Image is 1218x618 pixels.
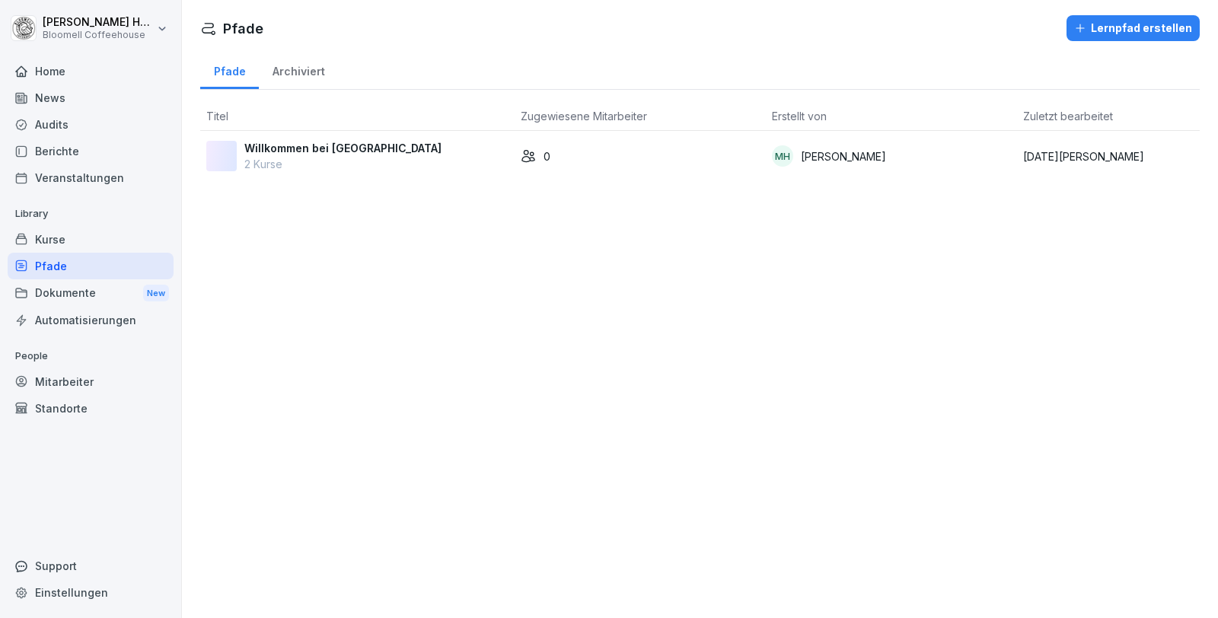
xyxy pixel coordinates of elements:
[244,140,442,156] p: Willkommen bei [GEOGRAPHIC_DATA]
[8,111,174,138] a: Audits
[43,16,154,29] p: [PERSON_NAME] Häfeli
[8,279,174,307] a: DokumenteNew
[8,226,174,253] a: Kurse
[8,553,174,579] div: Support
[43,30,154,40] p: Bloomell Coffeehouse
[8,368,174,395] a: Mitarbeiter
[772,145,793,167] div: MH
[200,50,259,89] a: Pfade
[8,84,174,111] a: News
[143,285,169,302] div: New
[206,110,228,123] span: Titel
[8,579,174,606] a: Einstellungen
[223,18,263,39] h1: Pfade
[8,279,174,307] div: Dokumente
[259,50,338,89] a: Archiviert
[1023,148,1194,164] p: [DATE][PERSON_NAME]
[772,110,827,123] span: Erstellt von
[1023,110,1113,123] span: Zuletzt bearbeitet
[8,307,174,333] a: Automatisierungen
[1074,20,1192,37] div: Lernpfad erstellen
[8,395,174,422] a: Standorte
[1067,15,1200,41] button: Lernpfad erstellen
[8,344,174,368] p: People
[8,138,174,164] a: Berichte
[8,253,174,279] a: Pfade
[244,156,442,172] p: 2 Kurse
[521,110,647,123] span: Zugewiesene Mitarbeiter
[801,148,886,164] p: [PERSON_NAME]
[8,58,174,84] a: Home
[544,148,550,164] p: 0
[8,164,174,191] a: Veranstaltungen
[8,202,174,226] p: Library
